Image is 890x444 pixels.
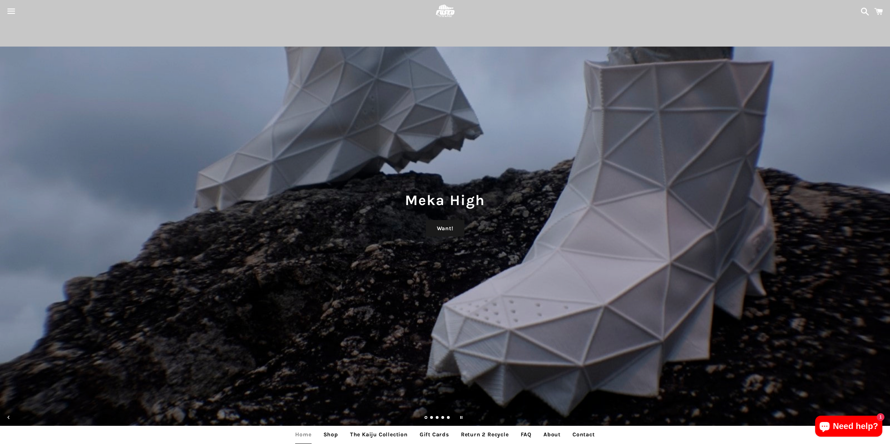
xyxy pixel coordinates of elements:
h1: Meka High [7,190,883,210]
a: Load slide 4 [441,416,445,420]
a: FAQ [515,426,537,443]
a: About [538,426,566,443]
a: Load slide 5 [447,416,450,420]
a: Shop [318,426,343,443]
a: Slide 1, current [425,416,428,420]
a: Home [290,426,316,443]
a: Want! [426,220,464,237]
inbox-online-store-chat: Shopify online store chat [813,416,884,438]
a: Return 2 Recycle [456,426,514,443]
a: Contact [567,426,600,443]
a: Load slide 3 [436,416,439,420]
a: Load slide 2 [430,416,434,420]
button: Pause slideshow [454,410,469,425]
button: Next slide [874,410,889,425]
a: The Kaiju Collection [345,426,413,443]
button: Previous slide [1,410,16,425]
a: Gift Cards [414,426,454,443]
